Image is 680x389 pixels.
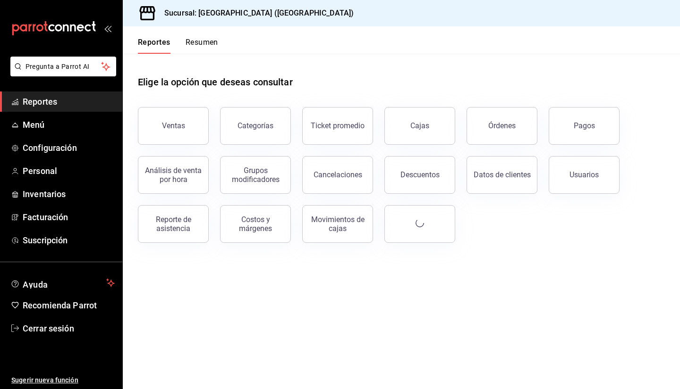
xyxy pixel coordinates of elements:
[467,156,537,194] button: Datos de clientes
[400,170,440,179] div: Descuentos
[549,107,620,145] button: Pagos
[569,170,599,179] div: Usuarios
[157,8,354,19] h3: Sucursal: [GEOGRAPHIC_DATA] ([GEOGRAPHIC_DATA])
[23,188,115,200] span: Inventarios
[23,322,115,335] span: Cerrar sesión
[10,57,116,76] button: Pregunta a Parrot AI
[186,38,218,54] button: Resumen
[138,156,209,194] button: Análisis de venta por hora
[162,121,185,130] div: Ventas
[23,165,115,177] span: Personal
[23,118,115,131] span: Menú
[302,156,373,194] button: Cancelaciones
[220,156,291,194] button: Grupos modificadores
[11,375,115,385] span: Sugerir nueva función
[7,68,116,78] a: Pregunta a Parrot AI
[25,62,102,72] span: Pregunta a Parrot AI
[384,107,455,145] a: Cajas
[314,170,362,179] div: Cancelaciones
[238,121,273,130] div: Categorías
[23,277,102,289] span: Ayuda
[220,205,291,243] button: Costos y márgenes
[138,107,209,145] button: Ventas
[410,120,430,132] div: Cajas
[384,156,455,194] button: Descuentos
[23,141,115,154] span: Configuración
[467,107,537,145] button: Órdenes
[144,166,203,184] div: Análisis de venta por hora
[488,121,516,130] div: Órdenes
[138,205,209,243] button: Reporte de asistencia
[138,38,170,54] button: Reportes
[308,215,367,233] div: Movimientos de cajas
[23,211,115,223] span: Facturación
[23,234,115,247] span: Suscripción
[574,121,595,130] div: Pagos
[302,107,373,145] button: Ticket promedio
[311,121,365,130] div: Ticket promedio
[220,107,291,145] button: Categorías
[302,205,373,243] button: Movimientos de cajas
[549,156,620,194] button: Usuarios
[23,95,115,108] span: Reportes
[104,25,111,32] button: open_drawer_menu
[226,215,285,233] div: Costos y márgenes
[23,299,115,312] span: Recomienda Parrot
[138,75,293,89] h1: Elige la opción que deseas consultar
[138,38,218,54] div: navigation tabs
[144,215,203,233] div: Reporte de asistencia
[474,170,531,179] div: Datos de clientes
[226,166,285,184] div: Grupos modificadores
